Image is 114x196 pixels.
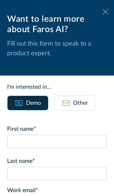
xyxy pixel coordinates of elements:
label: First name [7,125,107,133]
div: I'm interested in... [7,83,107,91]
div: Want to learn more about Faros AI? [7,14,107,35]
div: Other [73,99,88,107]
label: Work email [7,186,107,195]
p: Fill out this form to speak to a product expert. [7,39,107,58]
div: Demo [26,99,41,107]
label: Last name [7,157,107,165]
